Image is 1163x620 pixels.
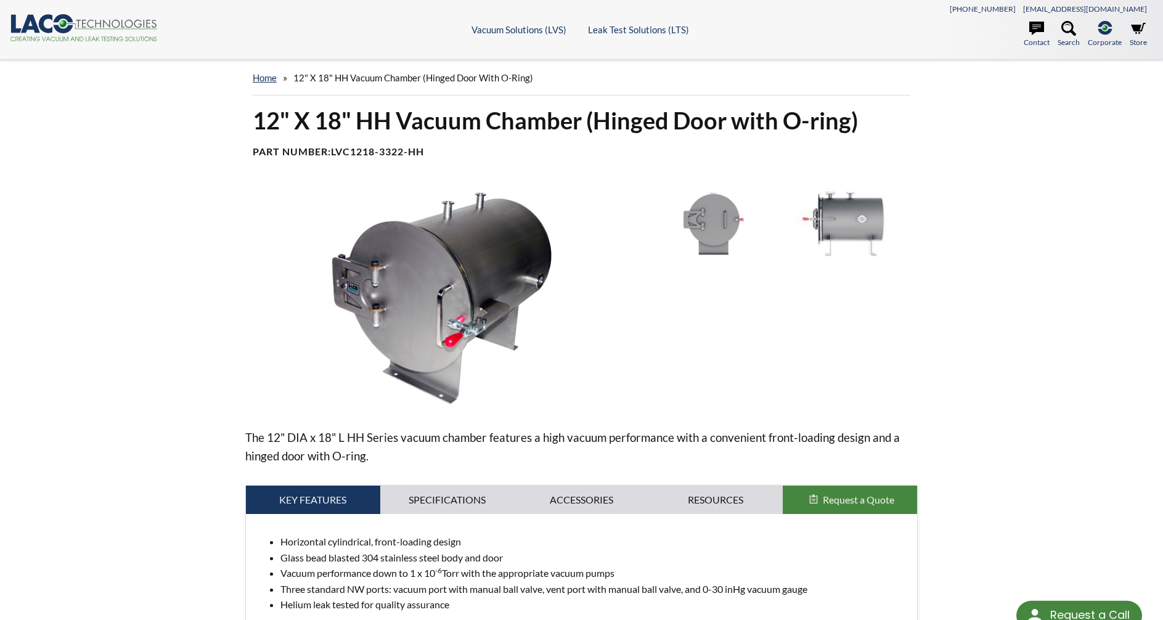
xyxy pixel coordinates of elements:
[648,486,783,514] a: Resources
[1130,21,1147,48] a: Store
[515,486,649,514] a: Accessories
[1058,21,1080,48] a: Search
[280,534,907,550] li: Horizontal cylindrical, front-loading design
[280,581,907,597] li: Three standard NW ports: vacuum port with manual ball valve, vent port with manual ball valve, an...
[280,597,907,613] li: Helium leak tested for quality assurance
[253,60,910,96] div: »
[588,24,689,35] a: Leak Test Solutions (LTS)
[471,24,566,35] a: Vacuum Solutions (LVS)
[245,188,639,409] img: LVC1218-3322-HH, angled view
[823,494,894,505] span: Request a Quote
[950,4,1016,14] a: [PHONE_NUMBER]
[245,428,918,465] p: The 12" DIA x 18" L HH Series vacuum chamber features a high vacuum performance with a convenient...
[435,566,442,575] sup: -6
[246,486,380,514] a: Key Features
[649,188,777,260] img: LVC1218-3322-HH Vacuum Chamber, front view
[293,72,533,83] span: 12" X 18" HH Vacuum Chamber (Hinged Door with O-ring)
[280,565,907,581] li: Vacuum performance down to 1 x 10 Torr with the appropriate vacuum pumps
[253,105,910,136] h1: 12" X 18" HH Vacuum Chamber (Hinged Door with O-ring)
[380,486,515,514] a: Specifications
[253,145,910,158] h4: Part Number:
[1023,4,1147,14] a: [EMAIL_ADDRESS][DOMAIN_NAME]
[280,550,907,566] li: Glass bead blasted 304 stainless steel body and door
[1024,21,1050,48] a: Contact
[783,188,912,260] img: LVC1218-3322-HH Vaccum Chamber, side view
[1088,36,1122,48] span: Corporate
[783,486,917,514] button: Request a Quote
[253,72,277,83] a: home
[331,145,424,157] b: LVC1218-3322-HH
